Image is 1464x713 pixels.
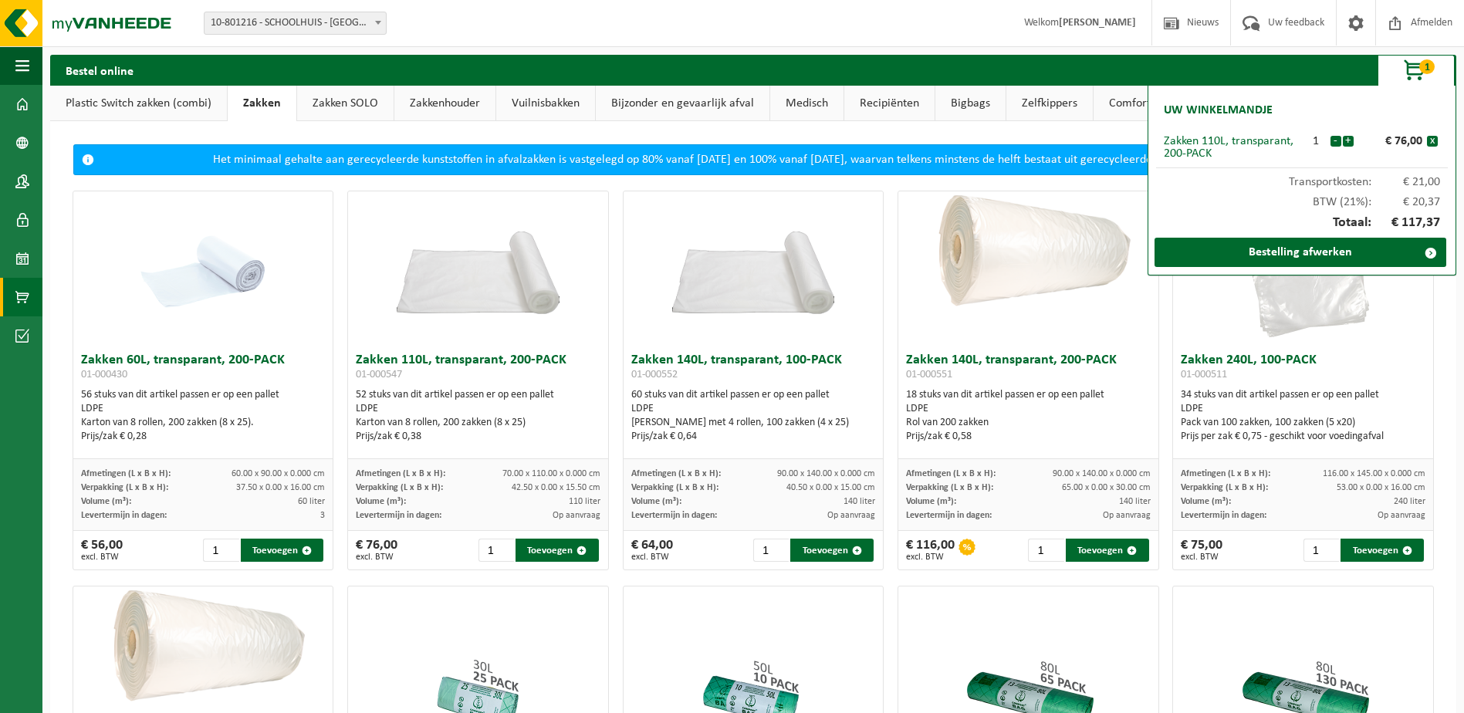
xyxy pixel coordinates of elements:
h3: Zakken 110L, transparant, 200-PACK [356,353,600,384]
div: Prijs/zak € 0,58 [906,430,1151,444]
span: 60 liter [298,497,325,506]
span: 140 liter [1119,497,1151,506]
span: € 21,00 [1371,176,1441,188]
div: LDPE [906,402,1151,416]
div: Totaal: [1156,208,1448,238]
h3: Zakken 240L, 100-PACK [1181,353,1425,384]
div: Het minimaal gehalte aan gerecycleerde kunststoffen in afvalzakken is vastgelegd op 80% vanaf [DA... [102,145,1402,174]
span: excl. BTW [631,552,673,562]
div: BTW (21%): [1156,188,1448,208]
button: + [1343,136,1354,147]
input: 1 [478,539,515,562]
a: Zakkenhouder [394,86,495,121]
span: 60.00 x 90.00 x 0.000 cm [232,469,325,478]
button: Toevoegen [516,539,599,562]
span: Volume (m³): [631,497,681,506]
a: Bigbags [935,86,1006,121]
span: 70.00 x 110.00 x 0.000 cm [502,469,600,478]
input: 1 [1303,539,1340,562]
img: 01-000551 [898,191,1158,321]
span: Op aanvraag [1103,511,1151,520]
img: 01-000547 [348,191,608,321]
span: Levertermijn in dagen: [81,511,167,520]
span: Afmetingen (L x B x H): [81,469,171,478]
button: Toevoegen [241,539,324,562]
div: € 76,00 [1357,135,1427,147]
div: [PERSON_NAME] met 4 rollen, 100 zakken (4 x 25) [631,416,876,430]
a: Zakken [228,86,296,121]
img: 01-000430 [126,191,280,346]
div: 56 stuks van dit artikel passen er op een pallet [81,388,326,444]
span: Verpakking (L x B x H): [356,483,443,492]
span: Op aanvraag [553,511,600,520]
span: Levertermijn in dagen: [631,511,717,520]
span: 90.00 x 140.00 x 0.000 cm [777,469,875,478]
span: 110 liter [569,497,600,506]
div: Prijs per zak € 0,75 - geschikt voor voedingafval [1181,430,1425,444]
span: Levertermijn in dagen: [1181,511,1266,520]
div: € 75,00 [1181,539,1222,562]
div: Pack van 100 zakken, 100 zakken (5 x20) [1181,416,1425,430]
a: Vuilnisbakken [496,86,595,121]
span: Volume (m³): [81,497,131,506]
span: 40.50 x 0.00 x 15.00 cm [786,483,875,492]
span: 90.00 x 140.00 x 0.000 cm [1053,469,1151,478]
input: 1 [1028,539,1064,562]
div: LDPE [631,402,876,416]
span: Volume (m³): [1181,497,1231,506]
a: Plastic Switch zakken (combi) [50,86,227,121]
div: Zakken 110L, transparant, 200-PACK [1164,135,1302,160]
span: 140 liter [844,497,875,506]
span: Verpakking (L x B x H): [81,483,168,492]
button: Toevoegen [1341,539,1424,562]
span: excl. BTW [81,552,123,562]
img: 01-000552 [624,191,884,321]
span: 01-000551 [906,369,952,380]
input: 1 [753,539,789,562]
span: 01-000547 [356,369,402,380]
h3: Zakken 60L, transparant, 200-PACK [81,353,326,384]
div: Transportkosten: [1156,168,1448,188]
div: 18 stuks van dit artikel passen er op een pallet [906,388,1151,444]
a: Bijzonder en gevaarlijk afval [596,86,769,121]
h2: Uw winkelmandje [1156,93,1280,127]
button: 1 [1378,55,1455,86]
div: Prijs/zak € 0,64 [631,430,876,444]
div: 52 stuks van dit artikel passen er op een pallet [356,388,600,444]
span: excl. BTW [356,552,397,562]
h3: Zakken 140L, transparant, 100-PACK [631,353,876,384]
span: Op aanvraag [827,511,875,520]
span: Volume (m³): [906,497,956,506]
a: Recipiënten [844,86,935,121]
button: x [1427,136,1438,147]
span: Levertermijn in dagen: [906,511,992,520]
a: Zakken SOLO [297,86,394,121]
span: 65.00 x 0.00 x 30.00 cm [1062,483,1151,492]
span: Afmetingen (L x B x H): [1181,469,1270,478]
span: 01-000430 [81,369,127,380]
a: Medisch [770,86,844,121]
span: 1 [1419,59,1435,74]
span: Afmetingen (L x B x H): [631,469,721,478]
button: Toevoegen [790,539,874,562]
strong: [PERSON_NAME] [1059,17,1136,29]
span: 3 [320,511,325,520]
span: 10-801216 - SCHOOLHUIS - OPWIJK [205,12,386,34]
span: 01-000511 [1181,369,1227,380]
div: LDPE [81,402,326,416]
span: 01-000552 [631,369,678,380]
span: € 20,37 [1371,196,1441,208]
span: Volume (m³): [356,497,406,506]
div: Rol van 200 zakken [906,416,1151,430]
button: Toevoegen [1066,539,1149,562]
h3: Zakken 140L, transparant, 200-PACK [906,353,1151,384]
div: Prijs/zak € 0,28 [81,430,326,444]
span: Op aanvraag [1378,511,1425,520]
span: Levertermijn in dagen: [356,511,441,520]
a: Bestelling afwerken [1155,238,1446,267]
h2: Bestel online [50,55,149,85]
span: 10-801216 - SCHOOLHUIS - OPWIJK [204,12,387,35]
div: LDPE [1181,402,1425,416]
div: 34 stuks van dit artikel passen er op een pallet [1181,388,1425,444]
span: 53.00 x 0.00 x 16.00 cm [1337,483,1425,492]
